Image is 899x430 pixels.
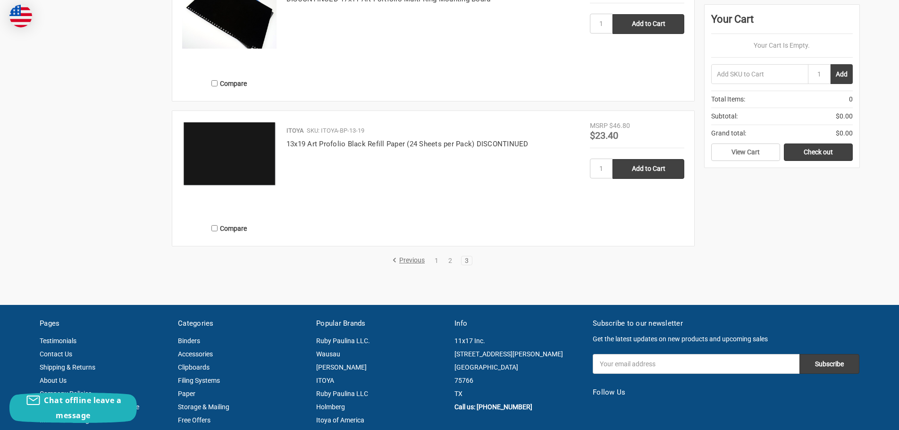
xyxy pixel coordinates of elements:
[711,128,746,138] span: Grand total:
[711,143,780,161] a: View Cart
[9,5,32,27] img: duty and tax information for United States
[40,403,139,424] a: Engineering Office and Workspace Information Magazine
[799,354,859,374] input: Subscribe
[392,256,428,265] a: Previous
[286,126,303,135] p: ITOYA
[593,318,859,329] h5: Subscribe to our newsletter
[307,126,364,135] p: SKU: ITOYA-BP-13-19
[784,143,853,161] a: Check out
[178,363,210,371] a: Clipboards
[454,403,532,411] a: Call us: [PHONE_NUMBER]
[182,220,277,236] label: Compare
[613,14,684,34] input: Add to Cart
[211,225,218,231] input: Compare
[711,41,853,51] p: Your Cart Is Empty.
[182,76,277,91] label: Compare
[590,130,618,141] span: $23.40
[821,405,899,430] iframe: Google Customer Reviews
[711,111,738,121] span: Subtotal:
[836,128,853,138] span: $0.00
[454,318,583,329] h5: Info
[44,395,121,421] span: Chat offline leave a message
[849,94,853,104] span: 0
[316,363,367,371] a: [PERSON_NAME]
[613,159,684,179] input: Add to Cart
[316,416,364,424] a: Itoya of America
[40,318,168,329] h5: Pages
[593,334,859,344] p: Get the latest updates on new products and upcoming sales
[211,80,218,86] input: Compare
[316,377,334,384] a: ITOYA
[182,121,277,215] a: 13x19 Art Profolio Black Refill Paper (24 Sheets per Pack)
[445,257,455,264] a: 2
[178,318,306,329] h5: Categories
[711,11,853,34] div: Your Cart
[593,354,799,374] input: Your email address
[316,390,368,397] a: Ruby Paulina LLC
[40,337,76,345] a: Testimonials
[40,390,92,397] a: Company Policies
[286,140,529,148] a: 13x19 Art Profolio Black Refill Paper (24 Sheets per Pack) DISCONTINUED
[316,350,340,358] a: Wausau
[178,350,213,358] a: Accessories
[178,390,195,397] a: Paper
[178,403,229,411] a: Storage & Mailing
[836,111,853,121] span: $0.00
[40,350,72,358] a: Contact Us
[40,377,67,384] a: About Us
[831,64,853,84] button: Add
[182,121,277,186] img: 13x19 Art Profolio Black Refill Paper (24 Sheets per Pack)
[593,387,859,398] h5: Follow Us
[316,337,370,345] a: Ruby Paulina LLC.
[178,416,210,424] a: Free Offers
[462,257,472,264] a: 3
[40,363,95,371] a: Shipping & Returns
[431,257,442,264] a: 1
[711,94,745,104] span: Total Items:
[590,121,608,131] div: MSRP
[178,337,200,345] a: Binders
[9,393,137,423] button: Chat offline leave a message
[711,64,808,84] input: Add SKU to Cart
[178,377,220,384] a: Filing Systems
[454,334,583,400] address: 11x17 Inc. [STREET_ADDRESS][PERSON_NAME] [GEOGRAPHIC_DATA] 75766 TX
[609,122,630,129] span: $46.80
[316,403,345,411] a: Holmberg
[316,318,445,329] h5: Popular Brands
